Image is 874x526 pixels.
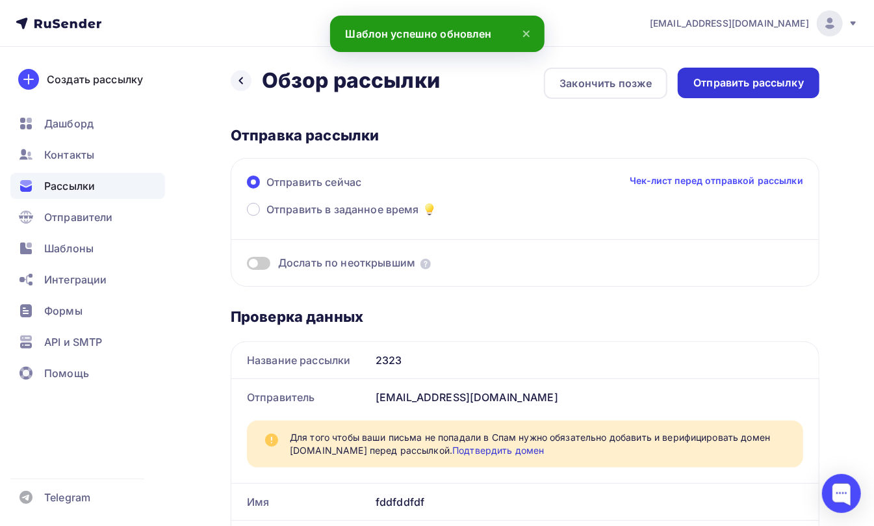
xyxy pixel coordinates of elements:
[231,484,370,520] div: Имя
[270,13,322,34] span: Menu item - Акции
[10,204,165,230] a: Отправители
[44,116,94,131] span: Дашборд
[559,75,652,91] div: Закончить позже
[183,13,346,34] div: menu
[103,107,191,125] strong: ОСЕНЬ2024
[370,342,819,378] div: 2323
[44,365,89,381] span: Помощь
[10,142,165,168] a: Контакты
[266,202,419,217] span: Отправить в заданное время
[370,484,819,520] div: fddfddfdf
[290,431,788,457] span: Для того чтобы ваши письма не попадали в Спам нужно обязательно добавить и верифицировать домен [...
[6,16,125,34] span: Clothing Empire
[13,271,333,484] img: Женская одежда
[44,303,83,319] span: Формы
[44,178,95,194] span: Рассылки
[44,334,102,350] span: API и SMTP
[10,173,165,199] a: Рассылки
[10,235,165,261] a: Шаблоны
[693,75,804,90] div: Отправить рассылку
[231,308,819,326] div: Проверка данных
[44,209,113,225] span: Отправители
[630,174,803,187] a: Чек-лист перед отправкой рассылки
[44,490,90,505] span: Telegram
[13,140,339,154] p: Лето заканчивается, а наши предложения только начинаются!
[278,256,415,270] span: Дослать по неоткрывшим
[205,13,267,34] span: Menu item - Каталог
[13,196,346,222] a: Перейти на сайт
[231,379,370,415] div: Отправитель
[47,72,143,87] div: Создать рассылку
[650,10,858,36] a: [EMAIL_ADDRESS][DOMAIN_NAME]
[44,272,107,287] span: Интеграции
[10,298,165,324] a: Формы
[13,107,192,125] span: по промокоду
[44,241,94,256] span: Шаблоны
[10,111,165,137] a: Дашборд
[137,203,221,216] span: Перейти на сайт
[231,126,819,144] div: Отправка рассылки
[13,77,162,105] span: СКИДКА 30%
[650,17,809,30] span: [EMAIL_ADDRESS][DOMAIN_NAME]
[266,174,361,190] span: Отправить сейчас
[452,445,544,456] a: Подтвердить домен
[13,154,339,168] p: Используйте промокод и получите скидку
[262,68,440,94] h2: Обзор рассылки
[370,379,819,415] div: [EMAIL_ADDRESS][DOMAIN_NAME]
[13,168,339,183] p: на нашу новую коллекцию.
[231,342,370,378] div: Название рассылки
[44,147,94,163] span: Контакты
